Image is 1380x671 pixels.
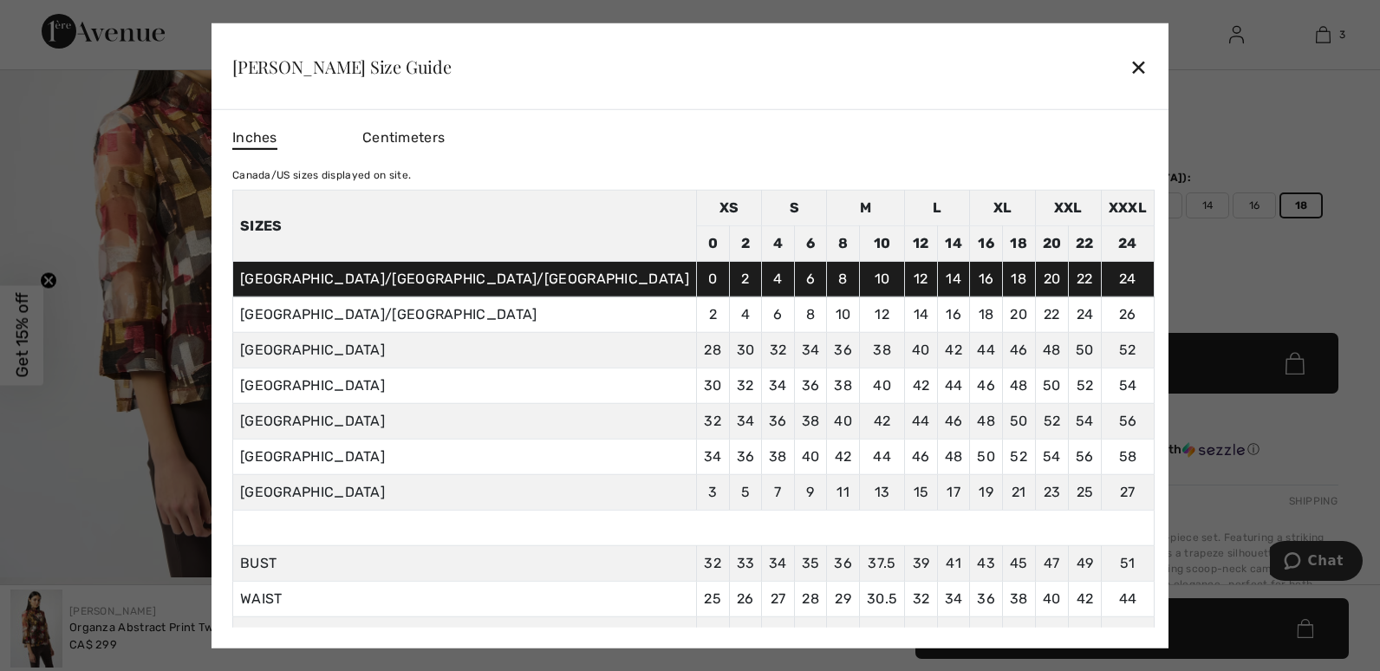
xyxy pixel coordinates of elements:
td: 48 [937,439,970,474]
td: 34 [762,368,795,403]
td: 10 [859,225,904,261]
td: 4 [762,225,795,261]
span: 46 [977,626,995,642]
td: XXL [1035,190,1101,225]
td: 58 [1101,439,1154,474]
td: 46 [1002,332,1035,368]
td: 15 [905,474,938,510]
td: BUST [232,545,696,581]
span: 32 [704,555,721,571]
td: 42 [827,439,860,474]
td: 16 [970,225,1003,261]
td: 52 [1035,403,1069,439]
td: 56 [1101,403,1154,439]
td: 46 [970,368,1003,403]
td: WAIST [232,581,696,616]
td: 22 [1035,296,1069,332]
span: 42 [1077,590,1094,607]
td: 24 [1069,296,1102,332]
td: 48 [1002,368,1035,403]
span: 28 [802,590,819,607]
td: [GEOGRAPHIC_DATA] [232,403,696,439]
span: 30.5 [867,590,897,607]
td: 6 [794,261,827,296]
td: 22 [1069,261,1102,296]
td: 2 [729,225,762,261]
td: 21 [1002,474,1035,510]
td: 8 [827,225,860,261]
td: XXXL [1101,190,1154,225]
td: 0 [696,261,729,296]
span: 32 [913,590,930,607]
td: 3 [696,474,729,510]
span: 44 [945,626,963,642]
th: Sizes [232,190,696,261]
td: 54 [1035,439,1069,474]
span: 39 [913,555,930,571]
td: 2 [696,296,729,332]
span: 37 [770,626,786,642]
td: 42 [937,332,970,368]
td: 34 [696,439,729,474]
td: 13 [859,474,904,510]
td: 12 [859,296,904,332]
span: 26 [737,590,754,607]
span: 38 [802,626,820,642]
td: 9 [794,474,827,510]
td: 36 [794,368,827,403]
span: 36 [834,555,852,571]
td: 14 [937,225,970,261]
td: 18 [1002,261,1035,296]
td: 50 [1035,368,1069,403]
td: 38 [859,332,904,368]
td: 52 [1069,368,1102,403]
td: 16 [970,261,1003,296]
td: M [827,190,905,225]
td: 12 [905,225,938,261]
span: 44 [1119,590,1137,607]
td: 0 [696,225,729,261]
td: [GEOGRAPHIC_DATA] [232,368,696,403]
td: 10 [827,296,860,332]
td: 52 [1002,439,1035,474]
td: 20 [1035,225,1069,261]
td: 50 [1069,332,1102,368]
td: 32 [696,403,729,439]
td: 16 [937,296,970,332]
span: 39 [835,626,852,642]
td: 18 [970,296,1003,332]
td: 38 [794,403,827,439]
td: 30 [729,332,762,368]
span: 40 [1043,590,1061,607]
td: 14 [937,261,970,296]
td: L [905,190,970,225]
span: 36 [737,626,755,642]
td: 44 [970,332,1003,368]
td: 38 [827,368,860,403]
td: 46 [937,403,970,439]
td: 56 [1069,439,1102,474]
td: 24 [1101,225,1154,261]
span: 33 [737,555,755,571]
td: 42 [859,403,904,439]
td: 20 [1002,296,1035,332]
span: 25 [704,590,721,607]
span: 54 [1119,626,1137,642]
td: 36 [827,332,860,368]
span: 51 [1120,555,1136,571]
span: 52 [1077,626,1094,642]
td: 23 [1035,474,1069,510]
td: 48 [1035,332,1069,368]
td: 27 [1101,474,1154,510]
td: 10 [859,261,904,296]
td: 44 [905,403,938,439]
td: 36 [762,403,795,439]
td: 32 [762,332,795,368]
td: 4 [762,261,795,296]
span: 27 [771,590,786,607]
span: 42 [913,626,930,642]
td: 8 [794,296,827,332]
span: 38 [1010,590,1028,607]
td: XS [696,190,761,225]
span: 29 [835,590,851,607]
